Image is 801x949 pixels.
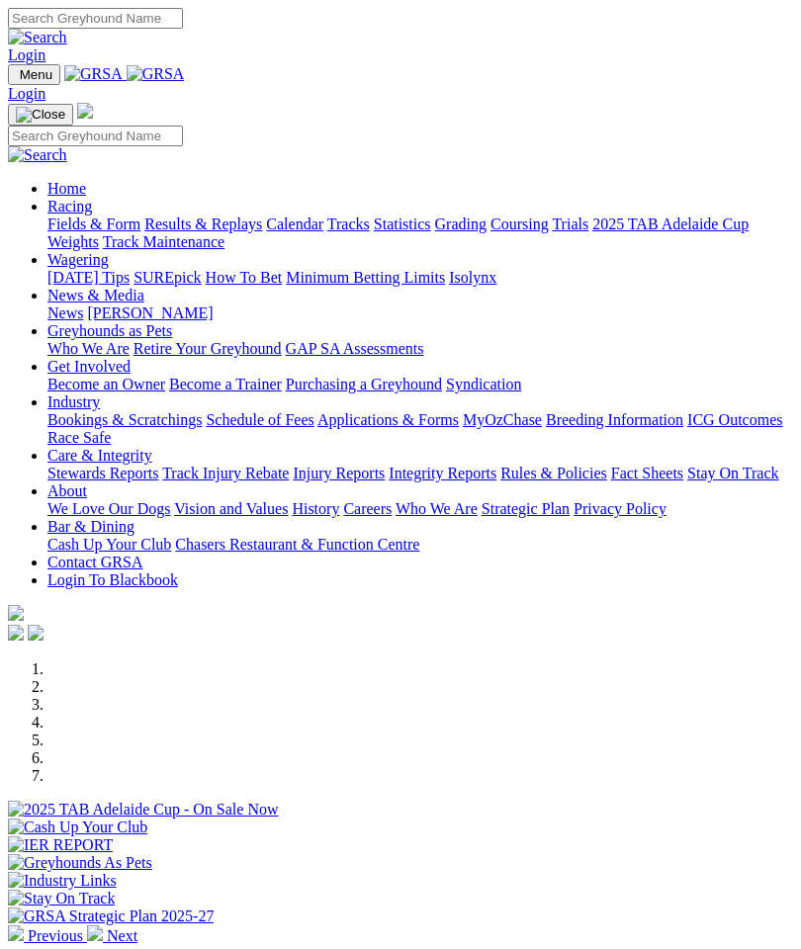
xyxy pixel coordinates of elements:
button: Toggle navigation [8,64,60,85]
img: Search [8,29,67,46]
a: Trials [552,216,588,232]
a: Contact GRSA [47,554,142,570]
a: Calendar [266,216,323,232]
a: Get Involved [47,358,131,375]
div: About [47,500,793,518]
img: Stay On Track [8,890,115,907]
img: logo-grsa-white.png [8,605,24,621]
a: Racing [47,198,92,215]
span: Menu [20,67,52,82]
a: Isolynx [449,269,496,286]
div: Greyhounds as Pets [47,340,793,358]
div: Care & Integrity [47,465,793,482]
a: Schedule of Fees [206,411,313,428]
a: Care & Integrity [47,447,152,464]
a: News [47,304,83,321]
a: How To Bet [206,269,283,286]
a: [DATE] Tips [47,269,130,286]
a: Tracks [327,216,370,232]
a: Strategic Plan [482,500,570,517]
a: Breeding Information [546,411,683,428]
img: twitter.svg [28,625,44,641]
a: ICG Outcomes [687,411,782,428]
a: SUREpick [133,269,201,286]
img: GRSA [127,65,185,83]
a: Fields & Form [47,216,140,232]
a: Minimum Betting Limits [286,269,445,286]
img: Cash Up Your Club [8,819,147,836]
a: Track Maintenance [103,233,224,250]
a: Careers [343,500,392,517]
a: Privacy Policy [574,500,667,517]
img: Greyhounds As Pets [8,854,152,872]
a: We Love Our Dogs [47,500,170,517]
img: IER REPORT [8,836,113,854]
img: GRSA Strategic Plan 2025-27 [8,907,214,925]
a: Integrity Reports [389,465,496,481]
a: Race Safe [47,429,111,446]
a: Become an Owner [47,376,165,392]
a: Cash Up Your Club [47,536,171,553]
span: Next [107,927,137,944]
a: Who We Are [396,500,478,517]
div: Get Involved [47,376,793,393]
a: GAP SA Assessments [286,340,424,357]
button: Toggle navigation [8,104,73,126]
img: 2025 TAB Adelaide Cup - On Sale Now [8,801,279,819]
img: Industry Links [8,872,117,890]
a: News & Media [47,287,144,303]
a: About [47,482,87,499]
a: Syndication [446,376,521,392]
a: MyOzChase [463,411,542,428]
a: Greyhounds as Pets [47,322,172,339]
a: Chasers Restaurant & Function Centre [175,536,419,553]
img: Close [16,107,65,123]
a: Rules & Policies [500,465,607,481]
input: Search [8,8,183,29]
img: logo-grsa-white.png [77,103,93,119]
a: Vision and Values [174,500,288,517]
img: Search [8,146,67,164]
a: Next [87,927,137,944]
div: Wagering [47,269,793,287]
a: Retire Your Greyhound [133,340,282,357]
input: Search [8,126,183,146]
a: Stewards Reports [47,465,158,481]
a: Previous [8,927,87,944]
a: Grading [435,216,487,232]
a: Bookings & Scratchings [47,411,202,428]
div: News & Media [47,304,793,322]
img: chevron-right-pager-white.svg [87,925,103,941]
div: Racing [47,216,793,251]
a: Applications & Forms [317,411,459,428]
a: Wagering [47,251,109,268]
div: Bar & Dining [47,536,793,554]
a: Home [47,180,86,197]
a: Track Injury Rebate [162,465,289,481]
img: chevron-left-pager-white.svg [8,925,24,941]
a: Results & Replays [144,216,262,232]
img: GRSA [64,65,123,83]
img: facebook.svg [8,625,24,641]
a: [PERSON_NAME] [87,304,213,321]
a: Login [8,46,45,63]
a: Weights [47,233,99,250]
a: Fact Sheets [611,465,683,481]
a: 2025 TAB Adelaide Cup [592,216,749,232]
a: Who We Are [47,340,130,357]
span: Previous [28,927,83,944]
a: Login [8,85,45,102]
a: Statistics [374,216,431,232]
a: Coursing [490,216,549,232]
a: Become a Trainer [169,376,282,392]
a: Purchasing a Greyhound [286,376,442,392]
a: Industry [47,393,100,410]
a: History [292,500,339,517]
div: Industry [47,411,793,447]
a: Login To Blackbook [47,571,178,588]
a: Bar & Dining [47,518,134,535]
a: Injury Reports [293,465,385,481]
a: Stay On Track [687,465,778,481]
